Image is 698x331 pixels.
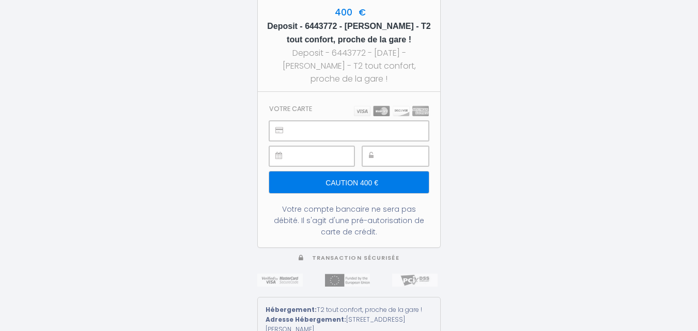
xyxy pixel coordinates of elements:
span: Transaction sécurisée [312,254,399,262]
iframe: Cadre sécurisé pour la saisie de la date d'expiration [292,147,354,166]
h3: Votre carte [269,105,312,113]
div: Votre compte bancaire ne sera pas débité. Il s'agit d'une pré-autorisation de carte de crédit. [269,203,429,238]
iframe: Cadre sécurisé pour la saisie du numéro de carte [292,121,428,140]
span: 400 € [332,6,366,19]
div: Deposit - 6443772 - [DATE] - [PERSON_NAME] - T2 tout confort, proche de la gare ! [267,46,431,85]
input: Caution 400 € [269,171,429,193]
div: T2 tout confort, proche de la gare ! [266,305,432,315]
iframe: Cadre sécurisé pour la saisie du code de sécurité CVC [385,147,428,166]
strong: Adresse Hébergement: [266,315,346,324]
h5: Deposit - 6443772 - [PERSON_NAME] - T2 tout confort, proche de la gare ! [267,20,431,46]
strong: Hébergement: [266,305,317,314]
img: carts.png [354,106,429,116]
